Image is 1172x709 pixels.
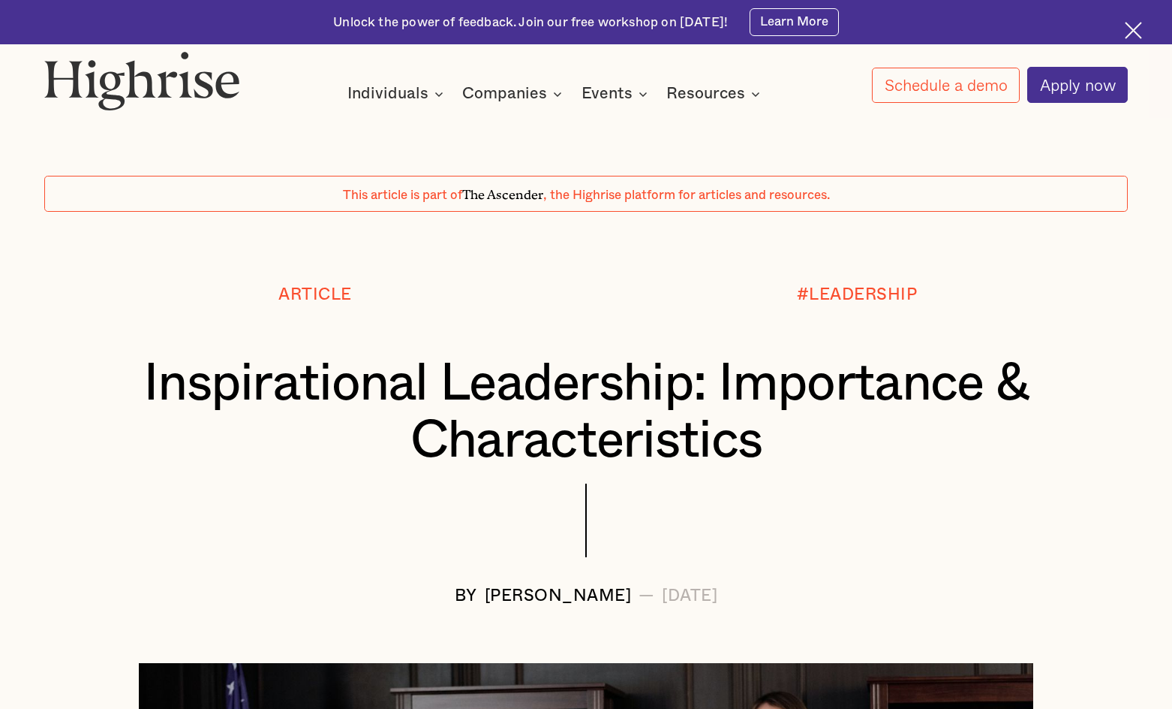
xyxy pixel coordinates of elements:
[666,85,745,103] div: Resources
[462,85,547,103] div: Companies
[662,587,717,605] div: [DATE]
[347,85,448,103] div: Individuals
[343,189,462,201] span: This article is part of
[1125,22,1142,39] img: Cross icon
[333,14,728,31] div: Unlock the power of feedback. Join our free workshop on [DATE]!
[666,85,765,103] div: Resources
[581,85,652,103] div: Events
[278,285,352,303] div: Article
[1027,67,1128,103] a: Apply now
[581,85,633,103] div: Events
[797,285,918,303] div: #LEADERSHIP
[485,587,632,605] div: [PERSON_NAME]
[89,355,1083,470] h1: Inspirational Leadership: Importance & Characteristics
[347,85,428,103] div: Individuals
[750,8,838,36] a: Learn More
[455,587,477,605] div: BY
[872,68,1020,103] a: Schedule a demo
[639,587,655,605] div: —
[462,85,566,103] div: Companies
[462,184,543,199] span: The Ascender
[543,189,830,201] span: , the Highrise platform for articles and resources.
[44,51,240,110] img: Highrise logo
